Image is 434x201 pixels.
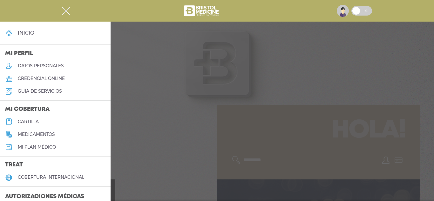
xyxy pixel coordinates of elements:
h5: datos personales [18,63,64,69]
img: Cober_menu-close-white.svg [62,7,70,15]
img: bristol-medicine-blanco.png [183,3,221,18]
h5: cartilla [18,119,39,124]
h5: Mi plan médico [18,144,56,150]
h5: cobertura internacional [18,175,84,180]
h5: credencial online [18,76,65,81]
h4: inicio [18,30,34,36]
h5: guía de servicios [18,89,62,94]
h5: medicamentos [18,132,55,137]
img: profile-placeholder.svg [337,5,349,17]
